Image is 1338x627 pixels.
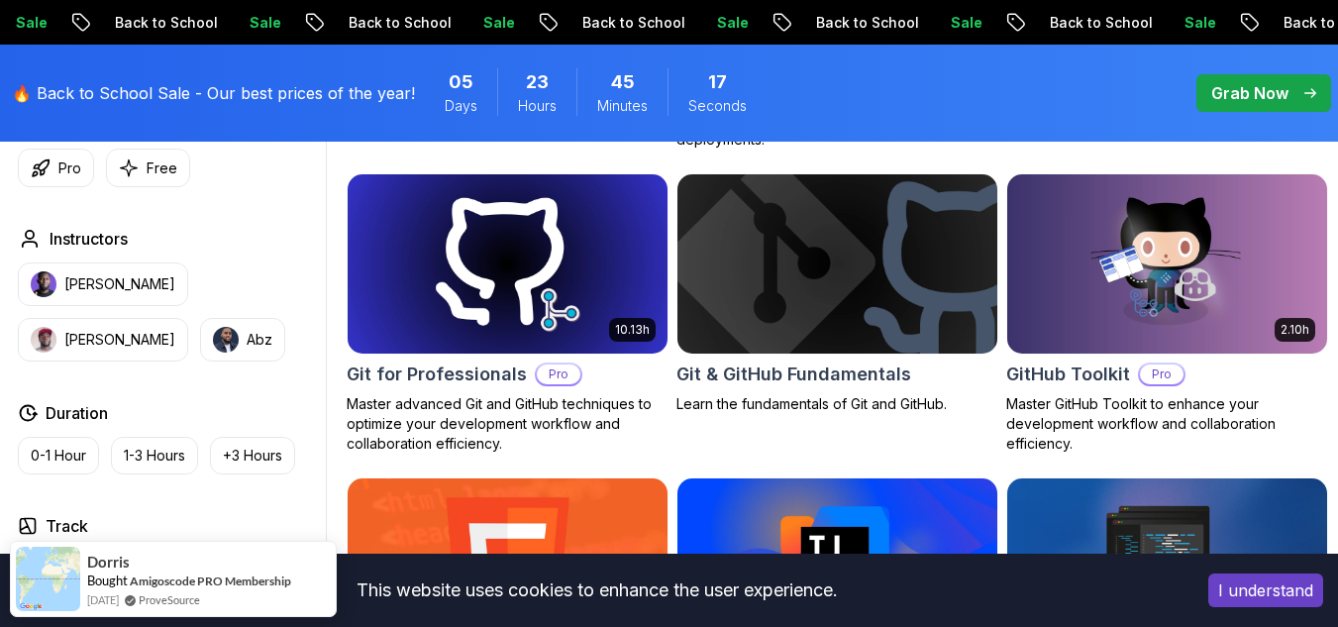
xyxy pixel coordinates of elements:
h2: Track [46,514,88,538]
p: Free [147,158,177,178]
span: 17 Seconds [708,68,727,96]
h2: Git for Professionals [347,361,527,388]
button: +3 Hours [210,437,295,474]
p: [PERSON_NAME] [64,330,175,350]
h2: Duration [46,401,108,425]
span: 23 Hours [526,68,549,96]
p: Abz [247,330,272,350]
p: Sale [467,13,531,33]
p: 0-1 Hour [31,446,86,466]
img: instructor img [213,327,239,353]
span: 45 Minutes [611,68,635,96]
img: GitHub Toolkit card [1007,174,1327,354]
p: Back to School [99,13,234,33]
p: Master advanced Git and GitHub techniques to optimize your development workflow and collaboration... [347,394,669,454]
p: Back to School [566,13,701,33]
a: ProveSource [139,593,200,606]
p: Sale [1169,13,1232,33]
button: Pro [18,149,94,187]
p: Pro [58,158,81,178]
p: Sale [234,13,297,33]
button: instructor img[PERSON_NAME] [18,262,188,306]
span: Days [445,96,477,116]
span: [DATE] [87,591,119,608]
p: Back to School [1034,13,1169,33]
button: instructor imgAbz [200,318,285,362]
p: Grab Now [1211,81,1288,105]
h2: Git & GitHub Fundamentals [676,361,911,388]
button: Free [106,149,190,187]
p: Sale [935,13,998,33]
button: 1-3 Hours [111,437,198,474]
p: Back to School [800,13,935,33]
img: instructor img [31,271,56,297]
span: Seconds [688,96,747,116]
img: provesource social proof notification image [16,547,80,611]
span: Minutes [597,96,648,116]
a: GitHub Toolkit card2.10hGitHub ToolkitProMaster GitHub Toolkit to enhance your development workfl... [1006,173,1328,454]
span: Dorris [87,554,130,571]
a: Git for Professionals card10.13hGit for ProfessionalsProMaster advanced Git and GitHub techniques... [347,173,669,454]
p: 🔥 Back to School Sale - Our best prices of the year! [12,81,415,105]
img: Git for Professionals card [348,174,668,354]
h2: GitHub Toolkit [1006,361,1130,388]
p: Learn the fundamentals of Git and GitHub. [676,394,998,414]
img: instructor img [31,327,56,353]
p: 2.10h [1281,322,1309,338]
div: This website uses cookies to enhance the user experience. [15,569,1179,612]
span: 5 Days [449,68,473,96]
p: +3 Hours [223,446,282,466]
p: Back to School [333,13,467,33]
p: Pro [1140,365,1184,384]
button: 0-1 Hour [18,437,99,474]
p: 10.13h [615,322,650,338]
a: Amigoscode PRO Membership [130,574,291,588]
button: instructor img[PERSON_NAME] [18,318,188,362]
span: Hours [518,96,557,116]
p: Sale [701,13,765,33]
img: Git & GitHub Fundamentals card [669,170,1005,359]
a: Git & GitHub Fundamentals cardGit & GitHub FundamentalsLearn the fundamentals of Git and GitHub. [676,173,998,414]
p: [PERSON_NAME] [64,274,175,294]
span: Bought [87,573,128,588]
p: Pro [537,365,580,384]
h2: Instructors [50,227,128,251]
button: Accept cookies [1208,574,1323,607]
p: 1-3 Hours [124,446,185,466]
p: Master GitHub Toolkit to enhance your development workflow and collaboration efficiency. [1006,394,1328,454]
